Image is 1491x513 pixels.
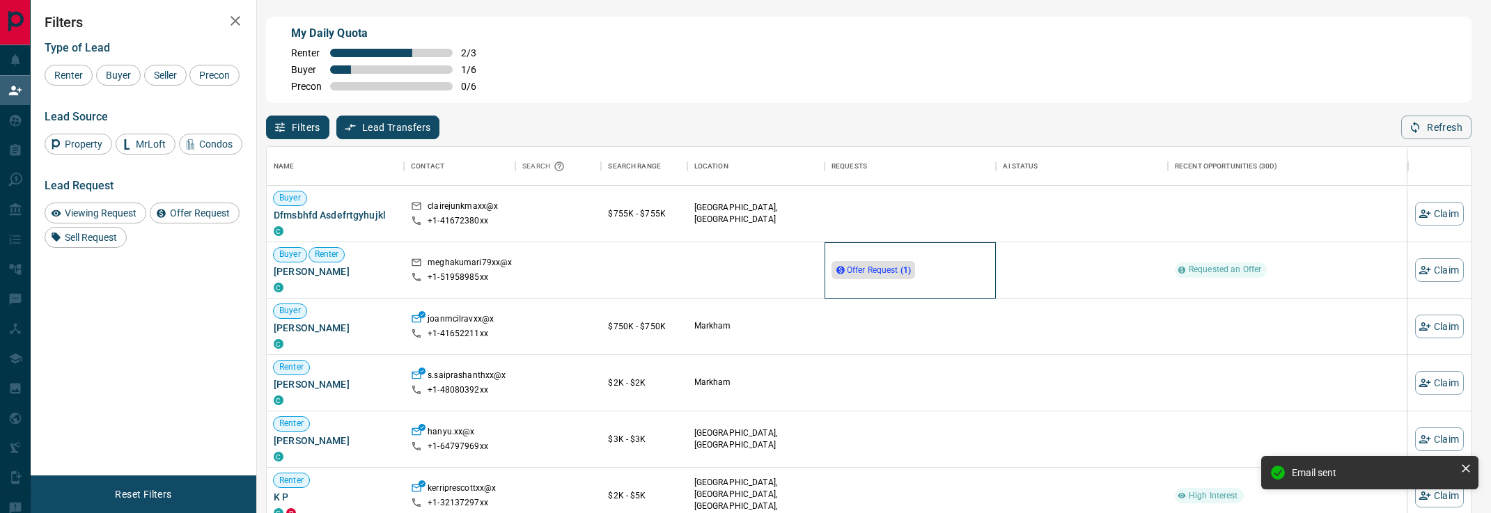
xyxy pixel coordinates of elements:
[428,426,474,441] p: hanyu.xx@x
[694,202,818,226] p: [GEOGRAPHIC_DATA], [GEOGRAPHIC_DATA]
[461,64,492,75] span: 1 / 6
[608,207,680,220] p: $755K - $755K
[1168,147,1408,186] div: Recent Opportunities (30d)
[274,361,309,373] span: Renter
[309,248,345,260] span: Renter
[189,65,240,86] div: Precon
[45,14,242,31] h2: Filters
[45,134,112,155] div: Property
[428,441,488,452] p: +1- 64797969xx
[179,134,242,155] div: Condos
[274,418,309,429] span: Renter
[694,377,818,388] p: Markham
[274,490,397,504] span: K P
[274,248,306,260] span: Buyer
[274,283,283,292] div: condos.ca
[45,179,114,192] span: Lead Request
[832,147,867,186] div: Requests
[1415,371,1464,395] button: Claim
[144,65,187,86] div: Seller
[694,427,818,451] p: [GEOGRAPHIC_DATA], [GEOGRAPHIC_DATA]
[428,328,488,340] p: +1- 41652211xx
[428,215,488,227] p: +1- 41672380xx
[45,227,127,248] div: Sell Request
[608,433,680,445] p: $3K - $3K
[608,489,680,502] p: $2K - $5K
[131,139,171,150] span: MrLoft
[411,147,444,186] div: Contact
[900,265,911,275] strong: ( 1 )
[1183,490,1244,502] span: High Interest
[291,47,322,58] span: Renter
[274,339,283,349] div: condos.ca
[522,147,568,186] div: Search
[274,265,397,278] span: [PERSON_NAME]
[428,370,506,384] p: s.saiprashanthxx@x
[194,139,237,150] span: Condos
[45,110,108,123] span: Lead Source
[266,116,329,139] button: Filters
[1415,258,1464,282] button: Claim
[404,147,515,186] div: Contact
[291,25,492,42] p: My Daily Quota
[274,377,397,391] span: [PERSON_NAME]
[106,482,180,506] button: Reset Filters
[60,232,122,243] span: Sell Request
[101,70,136,81] span: Buyer
[291,64,322,75] span: Buyer
[274,226,283,236] div: condos.ca
[274,434,397,448] span: [PERSON_NAME]
[694,147,728,186] div: Location
[291,81,322,92] span: Precon
[60,207,141,219] span: Viewing Request
[996,147,1168,186] div: AI Status
[49,70,88,81] span: Renter
[274,305,306,317] span: Buyer
[274,208,397,222] span: Dfmsbhfd Asdefrtgyhujkl
[1175,147,1277,186] div: Recent Opportunities (30d)
[45,65,93,86] div: Renter
[428,497,488,509] p: +1- 32137297xx
[428,271,488,283] p: +1- 51958985xx
[1415,202,1464,226] button: Claim
[150,203,240,223] div: Offer Request
[428,257,512,271] p: meghakumari79xx@x
[825,147,997,186] div: Requests
[267,147,404,186] div: Name
[608,377,680,389] p: $2K - $2K
[1003,147,1038,186] div: AI Status
[832,261,915,279] div: Offer Request (1)
[1415,427,1464,451] button: Claim
[428,482,496,497] p: kerriprescottxx@x
[1401,116,1472,139] button: Refresh
[336,116,440,139] button: Lead Transfers
[601,147,687,186] div: Search Range
[461,47,492,58] span: 2 / 3
[45,41,110,54] span: Type of Lead
[274,475,309,487] span: Renter
[1415,315,1464,338] button: Claim
[694,320,818,332] p: Markham
[274,452,283,461] div: condos.ca
[608,320,680,333] p: $750K - $750K
[274,192,306,204] span: Buyer
[687,147,825,186] div: Location
[45,203,146,223] div: Viewing Request
[461,81,492,92] span: 0 / 6
[428,200,498,215] p: clairejunkmaxx@x
[96,65,141,86] div: Buyer
[149,70,182,81] span: Seller
[1183,264,1267,276] span: Requested an Offer
[428,384,488,396] p: +1- 48080392xx
[60,139,107,150] span: Property
[428,313,494,328] p: joanmcilravxx@x
[274,147,295,186] div: Name
[1292,467,1455,478] div: Email sent
[274,321,397,335] span: [PERSON_NAME]
[847,265,911,275] span: Offer Request
[608,147,661,186] div: Search Range
[274,395,283,405] div: condos.ca
[116,134,175,155] div: MrLoft
[194,70,235,81] span: Precon
[165,207,235,219] span: Offer Request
